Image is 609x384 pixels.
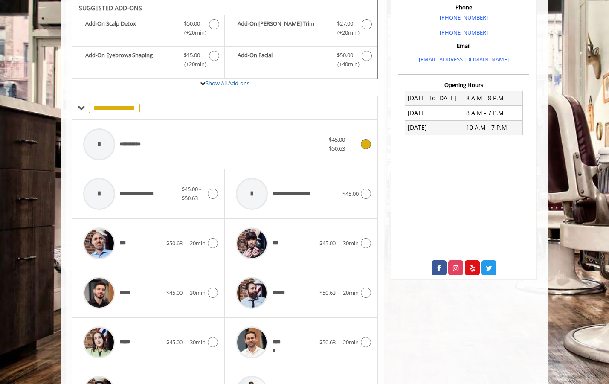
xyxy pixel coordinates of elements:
[464,106,522,120] td: 8 A.M - 7 P.M
[180,60,205,69] span: (+20min )
[77,51,220,71] label: Add-On Eyebrows Shaping
[180,28,205,37] span: (+20min )
[79,4,142,12] b: SUGGESTED ADD-ONS
[85,19,175,37] b: Add-On Scalp Detox
[319,289,336,297] span: $50.63
[166,239,183,247] span: $50.63
[319,338,336,346] span: $50.63
[166,338,183,346] span: $45.00
[342,190,359,198] span: $45.00
[419,55,509,63] a: [EMAIL_ADDRESS][DOMAIN_NAME]
[343,338,359,346] span: 20min
[440,29,488,36] a: [PHONE_NUMBER]
[229,19,373,39] label: Add-On Beard Trim
[166,289,183,297] span: $45.00
[185,289,188,297] span: |
[405,120,464,135] td: [DATE]
[464,120,522,135] td: 10 A.M - 7 P.M
[190,338,206,346] span: 30min
[405,91,464,105] td: [DATE] To [DATE]
[184,19,200,28] span: $50.00
[337,51,353,60] span: $50.00
[182,185,201,202] span: $45.00 - $50.63
[400,43,527,49] h3: Email
[398,82,529,88] h3: Opening Hours
[206,79,249,87] a: Show All Add-ons
[185,338,188,346] span: |
[319,239,336,247] span: $45.00
[332,60,357,69] span: (+40min )
[238,19,328,37] b: Add-On [PERSON_NAME] Trim
[229,51,373,71] label: Add-On Facial
[329,136,348,152] span: $45.00 - $50.63
[343,289,359,297] span: 20min
[77,19,220,39] label: Add-On Scalp Detox
[338,239,341,247] span: |
[85,51,175,69] b: Add-On Eyebrows Shaping
[440,14,488,21] a: [PHONE_NUMBER]
[343,239,359,247] span: 30min
[338,338,341,346] span: |
[332,28,357,37] span: (+20min )
[185,239,188,247] span: |
[238,51,328,69] b: Add-On Facial
[184,51,200,60] span: $15.00
[190,239,206,247] span: 20min
[338,289,341,297] span: |
[400,4,527,10] h3: Phone
[405,106,464,120] td: [DATE]
[464,91,522,105] td: 8 A.M - 8 P.M
[190,289,206,297] span: 30min
[337,19,353,28] span: $27.00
